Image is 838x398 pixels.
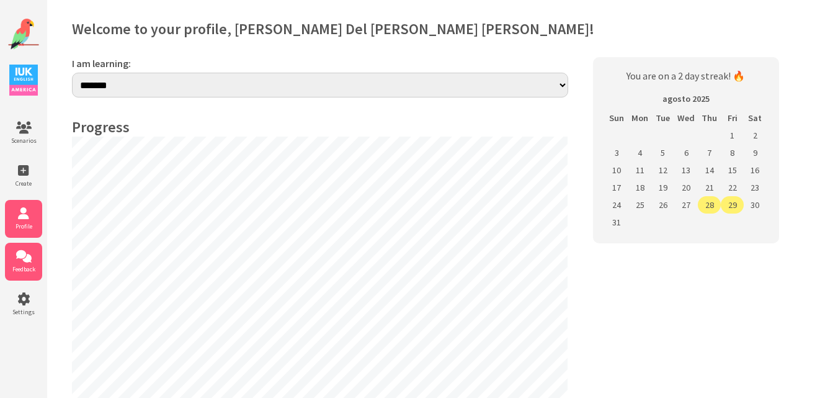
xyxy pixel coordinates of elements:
[744,127,767,144] td: 2
[72,19,813,38] h2: Welcome to your profile, [PERSON_NAME] Del [PERSON_NAME] [PERSON_NAME]!
[698,196,721,214] td: 28
[5,308,42,316] span: Settings
[721,179,744,196] td: 22
[5,137,42,145] span: Scenarios
[744,179,767,196] td: 23
[651,196,674,214] td: 26
[744,161,767,179] td: 16
[674,179,698,196] td: 20
[674,109,698,127] th: Wed
[605,161,628,179] td: 10
[9,65,38,96] img: IUK Logo
[628,109,651,127] th: Mon
[721,127,744,144] td: 1
[605,109,628,127] th: Sun
[605,179,628,196] td: 17
[5,222,42,230] span: Profile
[698,144,721,161] td: 7
[628,196,651,214] td: 25
[674,196,698,214] td: 27
[721,196,744,214] td: 29
[744,109,767,127] th: Sat
[651,144,674,161] td: 5
[674,144,698,161] td: 6
[628,179,651,196] td: 18
[662,93,710,104] span: agosto 2025
[72,57,568,70] label: I am learning:
[651,109,674,127] th: Tue
[698,161,721,179] td: 14
[651,179,674,196] td: 19
[8,19,39,50] img: Website Logo
[605,70,767,82] p: You are on a 2 day streak! 🔥
[5,179,42,188] span: Create
[744,144,767,161] td: 9
[72,117,568,137] h4: Progress
[628,161,651,179] td: 11
[628,144,651,161] td: 4
[721,161,744,179] td: 15
[605,214,628,231] td: 31
[605,196,628,214] td: 24
[5,265,42,273] span: Feedback
[605,144,628,161] td: 3
[698,179,721,196] td: 21
[721,109,744,127] th: Fri
[698,109,721,127] th: Thu
[674,161,698,179] td: 13
[721,144,744,161] td: 8
[651,161,674,179] td: 12
[744,196,767,214] td: 30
